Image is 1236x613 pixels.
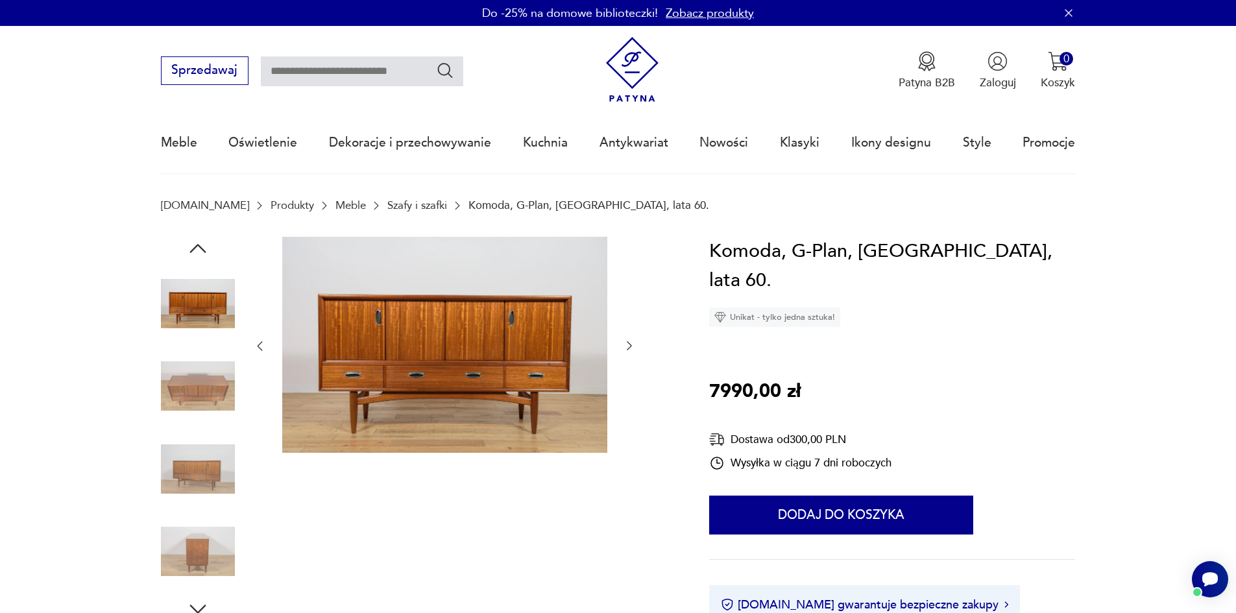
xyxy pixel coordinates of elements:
[1048,51,1068,71] img: Ikona koszyka
[709,455,891,471] div: Wysyłka w ciągu 7 dni roboczych
[161,66,248,77] a: Sprzedawaj
[714,311,726,323] img: Ikona diamentu
[1004,601,1008,608] img: Ikona strzałki w prawo
[482,5,658,21] p: Do -25% na domowe biblioteczki!
[917,51,937,71] img: Ikona medalu
[980,75,1016,90] p: Zaloguj
[600,113,668,173] a: Antykwariat
[721,598,734,611] img: Ikona certyfikatu
[161,432,235,506] img: Zdjęcie produktu Komoda, G-Plan, Wielka Brytania, lata 60.
[161,514,235,588] img: Zdjęcie produktu Komoda, G-Plan, Wielka Brytania, lata 60.
[988,51,1008,71] img: Ikonka użytkownika
[709,496,973,535] button: Dodaj do koszyka
[1060,52,1073,66] div: 0
[468,199,709,211] p: Komoda, G-Plan, [GEOGRAPHIC_DATA], lata 60.
[1041,51,1075,90] button: 0Koszyk
[523,113,568,173] a: Kuchnia
[161,56,248,85] button: Sprzedawaj
[387,199,447,211] a: Szafy i szafki
[780,113,819,173] a: Klasyki
[436,61,455,80] button: Szukaj
[161,267,235,341] img: Zdjęcie produktu Komoda, G-Plan, Wielka Brytania, lata 60.
[709,431,725,448] img: Ikona dostawy
[282,237,607,453] img: Zdjęcie produktu Komoda, G-Plan, Wielka Brytania, lata 60.
[980,51,1016,90] button: Zaloguj
[709,377,801,407] p: 7990,00 zł
[1192,561,1228,597] iframe: Smartsupp widget button
[161,349,235,423] img: Zdjęcie produktu Komoda, G-Plan, Wielka Brytania, lata 60.
[963,113,991,173] a: Style
[709,307,840,327] div: Unikat - tylko jedna sztuka!
[709,431,891,448] div: Dostawa od 300,00 PLN
[709,237,1075,296] h1: Komoda, G-Plan, [GEOGRAPHIC_DATA], lata 60.
[721,597,1008,613] button: [DOMAIN_NAME] gwarantuje bezpieczne zakupy
[271,199,314,211] a: Produkty
[699,113,748,173] a: Nowości
[1023,113,1075,173] a: Promocje
[899,51,955,90] button: Patyna B2B
[1041,75,1075,90] p: Koszyk
[161,199,249,211] a: [DOMAIN_NAME]
[666,5,754,21] a: Zobacz produkty
[600,37,665,102] img: Patyna - sklep z meblami i dekoracjami vintage
[335,199,366,211] a: Meble
[228,113,297,173] a: Oświetlenie
[899,51,955,90] a: Ikona medaluPatyna B2B
[329,113,491,173] a: Dekoracje i przechowywanie
[899,75,955,90] p: Patyna B2B
[161,113,197,173] a: Meble
[851,113,931,173] a: Ikony designu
